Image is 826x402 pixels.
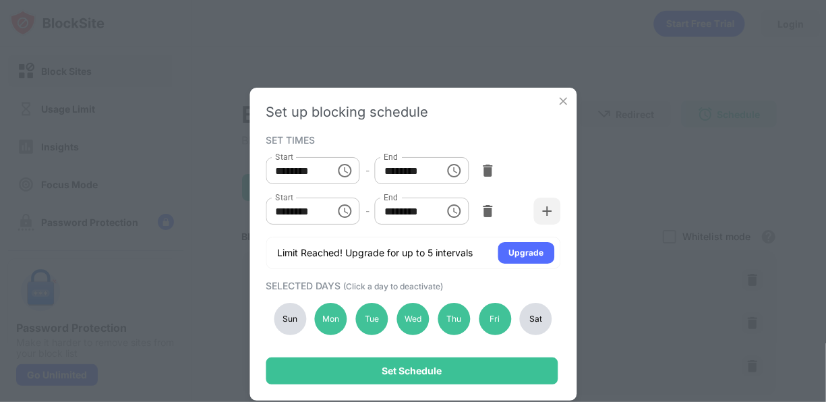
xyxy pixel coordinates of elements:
[266,134,557,145] div: SET TIMES
[384,151,399,163] label: End
[441,198,468,225] button: Choose time, selected time is 11:30 PM
[266,104,560,120] div: Set up blocking schedule
[332,157,359,184] button: Choose time, selected time is 4:00 AM
[384,192,399,203] label: End
[556,94,570,108] img: x-button.svg
[266,280,557,291] div: SELECTED DAYS
[332,198,359,225] button: Choose time, selected time is 3:40 PM
[315,303,347,335] div: Mon
[382,366,442,376] div: Set Schedule
[396,303,429,335] div: Wed
[441,157,468,184] button: Choose time, selected time is 3:00 PM
[277,246,473,260] div: Limit Reached! Upgrade for up to 5 intervals
[365,204,370,219] div: -
[520,303,552,335] div: Sat
[275,151,293,163] label: Start
[356,303,388,335] div: Tue
[275,192,293,203] label: Start
[365,163,370,178] div: -
[508,246,543,260] div: Upgrade
[343,281,443,291] span: (Click a day to deactivate)
[274,303,306,335] div: Sun
[479,303,511,335] div: Fri
[438,303,470,335] div: Thu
